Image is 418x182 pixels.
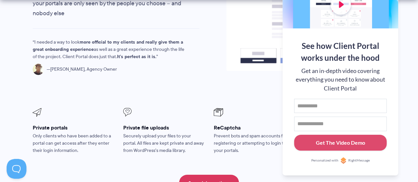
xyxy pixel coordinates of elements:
[33,39,188,60] p: I needed a way to look as well as a great experience through the life of the project. Client Port...
[123,124,205,131] h3: Private file uploads
[33,132,114,154] p: Only clients who have been added to a portal can get access after they enter their login informat...
[214,124,295,131] h3: ReCaptcha
[33,38,183,53] strong: more official to my clients and really give them a great onboarding experience
[214,132,295,154] p: Prevent bots and spam accounts from registering or attempting to login to your portals.
[294,67,387,93] div: Get an in-depth video covering everything you need to know about Client Portal
[294,40,387,64] div: See how Client Portal works under the hood
[340,157,347,164] img: Personalized with RightMessage
[47,66,117,73] span: [PERSON_NAME], Agency Owner
[348,158,370,163] span: RightMessage
[123,132,205,154] p: Securely upload your files to your portal. All files are kept private and away from WordPress’s m...
[311,158,338,163] span: Personalized with
[7,159,26,179] iframe: Toggle Customer Support
[33,124,114,131] h3: Private portals
[294,135,387,151] button: Get The Video Demo
[117,53,156,60] strong: It's perfect as it is.
[294,157,387,164] a: Personalized withRightMessage
[316,139,365,147] div: Get The Video Demo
